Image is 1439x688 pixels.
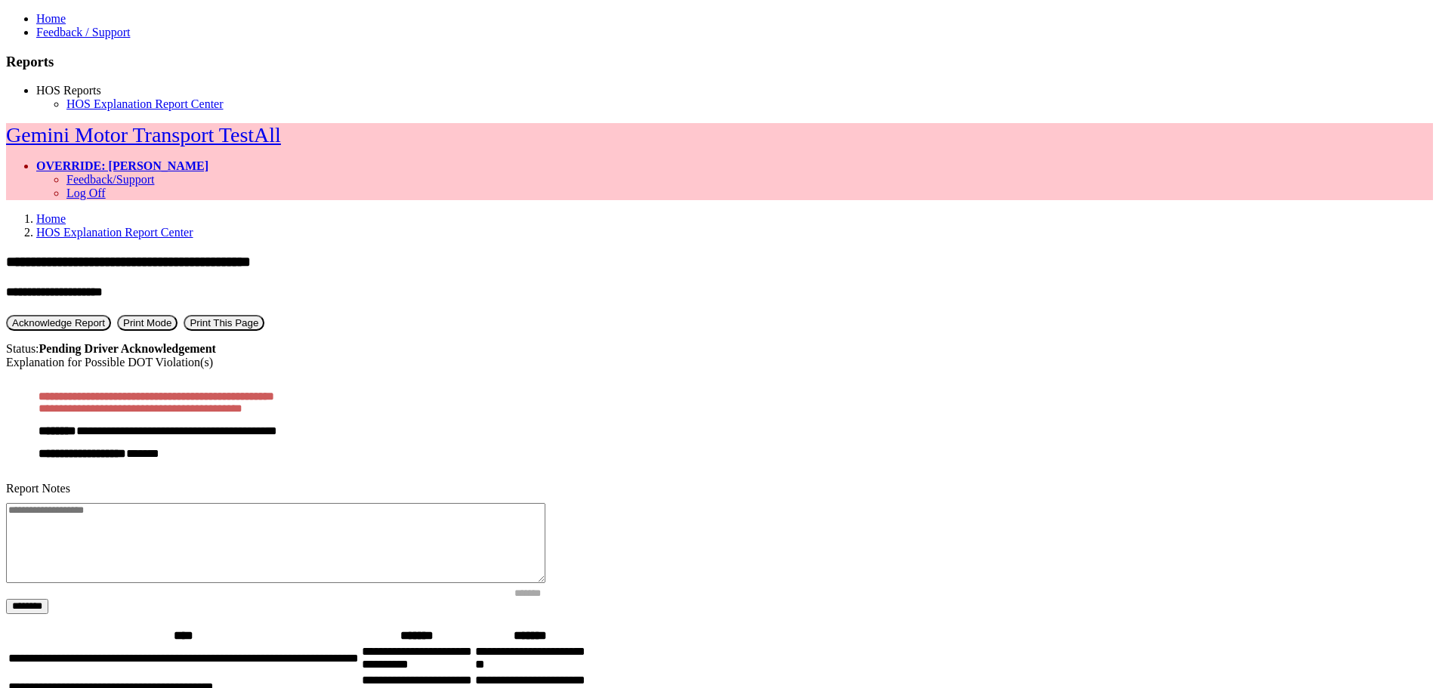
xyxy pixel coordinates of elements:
[36,159,208,172] a: OVERRIDE: [PERSON_NAME]
[36,84,101,97] a: HOS Reports
[6,599,48,614] button: Change Filter Options
[6,123,281,147] a: Gemini Motor Transport TestAll
[39,342,216,355] strong: Pending Driver Acknowledgement
[66,187,106,199] a: Log Off
[117,315,178,331] button: Print Mode
[36,212,66,225] a: Home
[36,226,193,239] a: HOS Explanation Report Center
[6,356,1433,369] div: Explanation for Possible DOT Violation(s)
[66,173,154,186] a: Feedback/Support
[6,482,1433,495] div: Report Notes
[66,97,224,110] a: HOS Explanation Report Center
[6,54,1433,70] h3: Reports
[6,342,1433,356] div: Status:
[36,12,66,25] a: Home
[36,26,130,39] a: Feedback / Support
[184,315,264,331] button: Print This Page
[6,315,111,331] button: Acknowledge Receipt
